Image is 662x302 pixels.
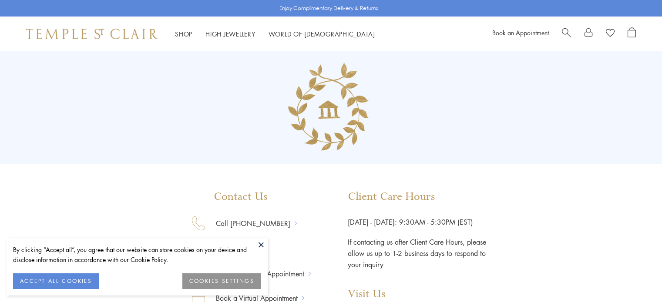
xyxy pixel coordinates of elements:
[348,216,514,228] p: [DATE] - [DATE]: 9:30AM - 5:30PM (EST)
[348,228,487,270] p: If contacting us after Client Care Hours, please allow us up to 1-2 business days to respond to y...
[205,218,295,229] a: Call [PHONE_NUMBER]
[182,273,261,289] button: COOKIES SETTINGS
[13,245,261,265] div: By clicking “Accept all”, you agree that our website can store cookies on your device and disclos...
[205,30,255,38] a: High JewelleryHigh Jewellery
[606,27,615,40] a: View Wishlist
[618,261,653,293] iframe: Gorgias live chat messenger
[348,288,514,301] p: Visit Us
[628,27,636,40] a: Open Shopping Bag
[13,273,99,289] button: ACCEPT ALL COOKIES
[26,29,158,39] img: Temple St. Clair
[175,29,375,40] nav: Main navigation
[192,190,311,203] p: Contact Us
[348,190,514,203] p: Client Care Hours
[492,28,549,37] a: Book an Appointment
[278,55,384,161] img: Group_135.png
[562,27,571,40] a: Search
[279,4,378,13] p: Enjoy Complimentary Delivery & Returns
[269,30,375,38] a: World of [DEMOGRAPHIC_DATA]World of [DEMOGRAPHIC_DATA]
[175,30,192,38] a: ShopShop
